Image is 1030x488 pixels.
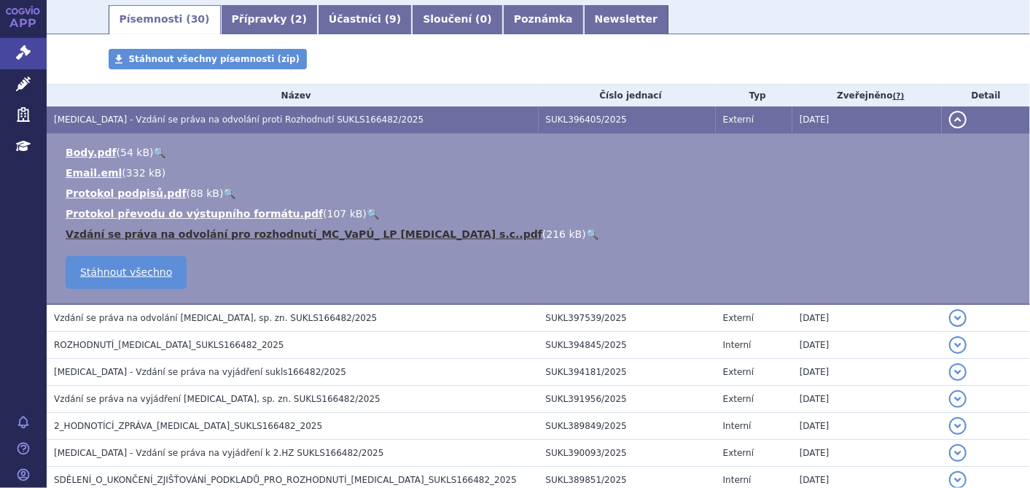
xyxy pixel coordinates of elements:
th: Číslo jednací [539,85,716,106]
span: RYBREVANT - Vzdání se práva na vyjádření sukls166482/2025 [54,367,346,377]
td: SUKL389849/2025 [539,413,716,440]
span: 0 [480,13,488,25]
button: detail [949,309,967,327]
a: Sloučení (0) [412,5,502,34]
span: Externí [723,367,754,377]
span: Interní [723,475,752,485]
th: Typ [716,85,792,106]
span: Externí [723,115,754,125]
td: SUKL394181/2025 [539,359,716,386]
td: SUKL396405/2025 [539,106,716,133]
button: detail [949,336,967,354]
abbr: (?) [893,91,905,101]
span: 2 [295,13,303,25]
td: [DATE] [792,440,942,467]
a: 🔍 [367,208,379,220]
a: Email.eml [66,167,122,179]
th: Zveřejněno [792,85,942,106]
span: 9 [389,13,397,25]
li: ( ) [66,206,1015,221]
th: Název [47,85,539,106]
button: detail [949,363,967,381]
span: Interní [723,421,752,431]
td: SUKL394845/2025 [539,332,716,359]
span: Interní [723,340,752,350]
span: Externí [723,448,754,458]
span: Externí [723,394,754,404]
td: [DATE] [792,359,942,386]
a: Protokol podpisů.pdf [66,187,187,199]
button: detail [949,111,967,128]
span: 54 kB [120,147,149,158]
a: Body.pdf [66,147,117,158]
span: Vzdání se práva na vyjádření RYBREVANT, sp. zn. SUKLS166482/2025 [54,394,381,404]
td: SUKL391956/2025 [539,386,716,413]
th: Detail [942,85,1030,106]
a: 🔍 [223,187,235,199]
li: ( ) [66,227,1015,241]
button: detail [949,417,967,435]
span: ROZHODNUTÍ_RYBREVANT_SUKLS166482_2025 [54,340,284,350]
span: 30 [191,13,205,25]
span: RYBREVANT - Vzdání se práva na odvolání proti Rozhodnutí SUKLS166482/2025 [54,115,424,125]
a: Vzdání se práva na odvolání pro rozhodnutí_MC_VaPÚ_ LP [MEDICAL_DATA] s.c..pdf [66,228,542,240]
span: RYBREVANT - Vzdání se práva na vyjádření k 2.HZ SUKLS166482/2025 [54,448,383,458]
a: 🔍 [154,147,166,158]
a: Písemnosti (30) [109,5,221,34]
span: 332 kB [126,167,162,179]
span: Vzdání se práva na odvolání RYBREVANT, sp. zn. SUKLS166482/2025 [54,313,377,323]
li: ( ) [66,145,1015,160]
li: ( ) [66,186,1015,201]
span: 88 kB [190,187,219,199]
a: Poznámka [503,5,584,34]
span: 2_HODNOTÍCÍ_ZPRÁVA_RYBREVANT_SUKLS166482_2025 [54,421,322,431]
a: Účastníci (9) [318,5,412,34]
li: ( ) [66,166,1015,180]
td: [DATE] [792,332,942,359]
a: Protokol převodu do výstupního formátu.pdf [66,208,323,220]
a: Stáhnout všechno [66,256,187,289]
td: SUKL397539/2025 [539,304,716,332]
a: 🔍 [586,228,598,240]
td: [DATE] [792,413,942,440]
td: SUKL390093/2025 [539,440,716,467]
span: 107 kB [327,208,363,220]
td: [DATE] [792,304,942,332]
button: detail [949,390,967,408]
a: Newsletter [584,5,669,34]
a: Přípravky (2) [221,5,318,34]
span: 216 kB [546,228,582,240]
td: [DATE] [792,386,942,413]
td: [DATE] [792,106,942,133]
span: Externí [723,313,754,323]
span: SDĚLENÍ_O_UKONČENÍ_ZJIŠŤOVÁNÍ_PODKLADŮ_PRO_ROZHODNUTÍ_RYBREVANT_SUKLS166482_2025 [54,475,517,485]
button: detail [949,444,967,462]
span: Stáhnout všechny písemnosti (zip) [129,54,300,64]
a: Stáhnout všechny písemnosti (zip) [109,49,308,69]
